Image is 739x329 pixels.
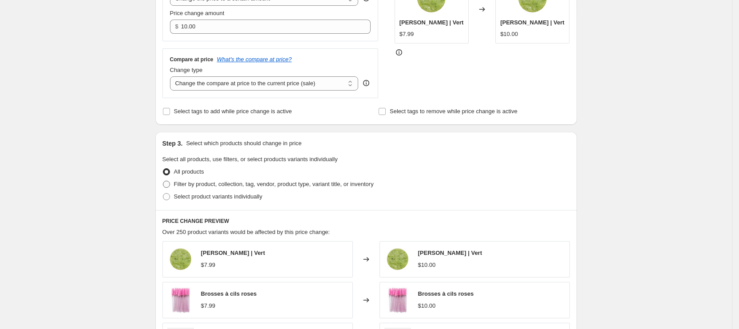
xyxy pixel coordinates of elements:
p: Select which products should change in price [186,139,301,148]
span: Select tags to add while price change is active [174,108,292,115]
img: green-marble-jade-stone_501461df-42d3-48d5-a29c-df95ff4b407f_80x.jpg [384,246,411,273]
div: $10.00 [500,30,518,39]
h6: PRICE CHANGE PREVIEW [162,218,570,225]
span: Price change amount [170,10,225,16]
div: $7.99 [201,261,216,270]
div: $7.99 [201,301,216,310]
span: [PERSON_NAME] | Vert [418,250,482,256]
span: [PERSON_NAME] | Vert [201,250,265,256]
span: Brosses à cils roses [201,290,257,297]
img: pinkbrushes_f29859fd-216e-443b-b3e0-a85e106f6823_80x.jpg [167,287,194,313]
span: Over 250 product variants would be affected by this price change: [162,229,330,235]
div: $7.99 [399,30,414,39]
input: 80.00 [181,20,357,34]
h3: Compare at price [170,56,213,63]
span: Filter by product, collection, tag, vendor, product type, variant title, or inventory [174,181,374,187]
span: [PERSON_NAME] | Vert [500,19,565,26]
span: All products [174,168,204,175]
span: Select all products, use filters, or select products variants individually [162,156,338,163]
img: green-marble-jade-stone_501461df-42d3-48d5-a29c-df95ff4b407f_80x.jpg [167,246,194,273]
span: Change type [170,67,203,73]
div: $10.00 [418,261,436,270]
span: Select product variants individually [174,193,262,200]
button: What's the compare at price? [217,56,292,63]
span: Brosses à cils roses [418,290,474,297]
div: help [362,79,371,87]
span: $ [175,23,178,30]
img: pinkbrushes_f29859fd-216e-443b-b3e0-a85e106f6823_80x.jpg [384,287,411,313]
span: Select tags to remove while price change is active [390,108,518,115]
h2: Step 3. [162,139,183,148]
span: [PERSON_NAME] | Vert [399,19,464,26]
div: $10.00 [418,301,436,310]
